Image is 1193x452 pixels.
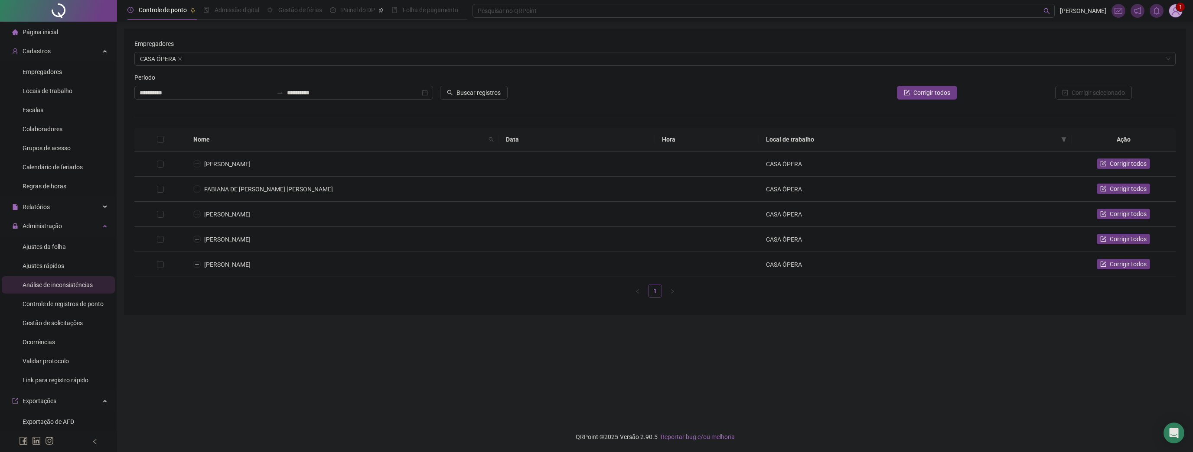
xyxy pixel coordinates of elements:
span: Análise de inconsistências [23,281,93,288]
a: 1 [649,284,662,297]
button: Expandir linha [194,161,201,168]
span: Ajustes da folha [23,243,66,250]
span: swap-right [277,89,284,96]
div: Open Intercom Messenger [1164,423,1184,443]
td: CASA ÓPERA [759,227,1072,252]
span: form [1100,161,1106,167]
span: Ajustes rápidos [23,262,64,269]
span: Colaboradores [23,126,62,132]
button: Corrigir todos [1097,209,1150,219]
span: Relatórios [23,203,50,210]
span: sun [267,7,273,13]
button: Corrigir todos [1097,259,1150,269]
td: CASA ÓPERA [759,177,1072,202]
span: Validar protocolo [23,358,69,365]
span: Controle de registros de ponto [23,300,104,307]
span: Corrigir todos [913,88,950,97]
span: filter [1061,137,1066,142]
span: facebook [19,436,28,445]
span: form [1100,211,1106,217]
li: 1 [648,284,662,298]
span: Controle de ponto [139,6,187,13]
span: dashboard [330,7,336,13]
span: instagram [45,436,54,445]
span: Corrigir todos [1110,159,1147,168]
th: Hora [655,128,759,152]
li: Página anterior [631,284,645,298]
span: Corrigir todos [1110,234,1147,244]
button: Corrigir todos [897,86,957,100]
button: Expandir linha [194,261,201,268]
sup: Atualize o seu contato no menu Meus Dados [1176,3,1185,11]
span: Página inicial [23,29,58,36]
li: Próxima página [665,284,679,298]
span: [PERSON_NAME] [204,261,251,268]
span: form [1100,186,1106,192]
span: bell [1153,7,1160,15]
label: Período [134,73,161,82]
button: Corrigir todos [1097,234,1150,244]
span: Calendário de feriados [23,164,83,171]
span: book [391,7,398,13]
span: FABIANA DE [PERSON_NAME] [PERSON_NAME] [204,186,333,193]
span: search [489,137,494,142]
span: search [447,90,453,96]
span: right [670,289,675,294]
span: Locais de trabalho [23,87,72,94]
span: Escalas [23,107,43,113]
span: [PERSON_NAME] [1060,6,1106,16]
span: Corrigir todos [1110,209,1147,219]
span: pushpin [378,8,384,13]
label: Empregadores [134,39,179,48]
td: CASA ÓPERA [759,252,1072,277]
span: Cadastros [23,48,51,55]
span: Reportar bug e/ou melhoria [661,433,735,440]
span: Exportação de AFD [23,418,74,425]
span: Gestão de férias [278,6,322,13]
span: filter [1059,133,1068,146]
div: Ação [1079,135,1169,144]
span: Corrigir todos [1110,259,1147,269]
span: Empregadores [23,68,62,75]
button: Expandir linha [194,211,201,218]
span: to [277,89,284,96]
span: Exportações [23,397,56,404]
span: form [1100,261,1106,267]
span: Regras de horas [23,183,66,190]
th: Data [499,128,655,152]
button: Expandir linha [194,236,201,243]
button: right [665,284,679,298]
span: 1 [1179,4,1182,10]
span: Admissão digital [215,6,259,13]
span: notification [1134,7,1141,15]
span: clock-circle [127,7,134,13]
span: [PERSON_NAME] [204,236,251,243]
span: search [487,133,495,146]
span: close [178,57,182,61]
span: lock [12,223,18,229]
span: export [12,398,18,404]
button: Corrigir selecionado [1055,86,1132,100]
button: left [631,284,645,298]
span: CASA ÓPERA [140,54,176,64]
span: user-add [12,48,18,54]
img: 94382 [1169,4,1182,17]
button: Expandir linha [194,186,201,193]
span: Buscar registros [456,88,501,97]
td: CASA ÓPERA [759,152,1072,177]
span: Ocorrências [23,339,55,345]
span: form [1100,236,1106,242]
button: Corrigir todos [1097,184,1150,194]
span: file-done [203,7,209,13]
span: search [1043,8,1050,14]
span: file [12,204,18,210]
button: Corrigir todos [1097,158,1150,169]
span: CASA ÓPERA [136,54,184,64]
span: Nome [193,135,485,144]
span: Local de trabalho [766,135,1058,144]
span: left [92,439,98,445]
span: Administração [23,223,62,229]
span: [PERSON_NAME] [204,161,251,168]
span: Corrigir todos [1110,184,1147,194]
span: Folha de pagamento [403,6,458,13]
